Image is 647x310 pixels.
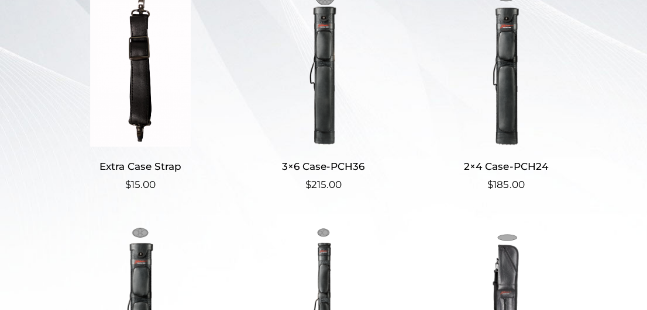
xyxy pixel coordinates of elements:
[125,179,131,190] span: $
[487,179,493,190] span: $
[425,156,587,177] h2: 2×4 Case-PCH24
[305,179,341,190] bdi: 215.00
[125,179,156,190] bdi: 15.00
[59,156,222,177] h2: Extra Case Strap
[305,179,311,190] span: $
[242,156,404,177] h2: 3×6 Case-PCH36
[487,179,524,190] bdi: 185.00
